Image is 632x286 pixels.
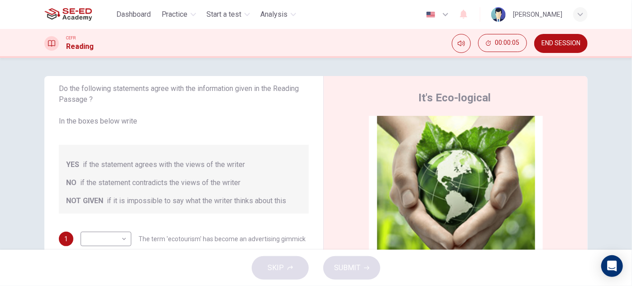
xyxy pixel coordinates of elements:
button: Practice [158,6,200,23]
div: Open Intercom Messenger [601,255,623,277]
span: END SESSION [541,40,580,47]
span: Do the following statements agree with the information given in the Reading Passage ? In the boxe... [59,83,309,127]
span: CEFR [66,35,76,41]
button: Dashboard [113,6,154,23]
span: 1 [64,236,68,242]
button: Analysis [257,6,300,23]
span: The term 'ecotourism' has become an advertising gimmick [139,236,306,242]
h1: Reading [66,41,94,52]
img: en [425,11,436,18]
button: Start a test [203,6,254,23]
span: Analysis [261,9,288,20]
button: END SESSION [534,34,588,53]
span: if the statement agrees with the views of the writer [83,159,245,170]
span: NOT GIVEN [66,195,103,206]
img: SE-ED Academy logo [44,5,92,24]
h4: It's Eco-logical [418,91,491,105]
div: Hide [478,34,527,53]
span: if it is impossible to say what the writer thinks about this [107,195,286,206]
span: if the statement contradicts the views of the writer [80,177,240,188]
div: [PERSON_NAME] [513,9,562,20]
span: Start a test [207,9,242,20]
img: Profile picture [491,7,506,22]
a: SE-ED Academy logo [44,5,113,24]
span: YES [66,159,79,170]
button: 00:00:05 [478,34,527,52]
span: NO [66,177,77,188]
div: Mute [452,34,471,53]
span: Dashboard [116,9,151,20]
span: 00:00:05 [495,39,519,47]
span: Practice [162,9,188,20]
